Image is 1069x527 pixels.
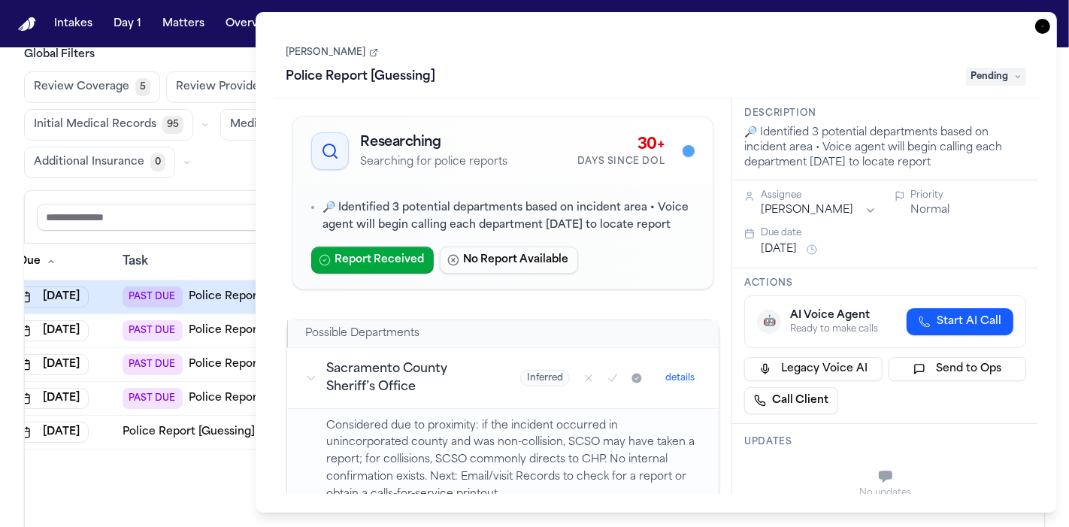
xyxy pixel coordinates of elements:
[803,241,821,259] button: Snooze task
[966,68,1026,86] span: Pending
[292,11,332,38] button: Tasks
[361,132,508,153] h2: Researching
[790,323,878,335] div: Ready to make calls
[659,369,701,387] button: details
[911,189,1026,201] div: Priority
[744,487,1026,499] div: No updates
[440,247,578,274] button: No Report Available
[578,368,599,389] button: Mark as no report
[280,65,442,89] h1: Police Report [Guessing]
[790,308,878,323] div: AI Voice Agent
[577,156,665,168] div: Days Since DOL
[744,277,1026,289] h3: Actions
[937,314,1001,329] span: Start AI Call
[744,357,882,381] button: Legacy Voice AI
[34,80,129,95] span: Review Coverage
[135,78,150,96] span: 5
[18,17,36,32] a: Home
[220,11,283,38] button: Overview
[341,11,383,38] button: Firms
[744,436,1026,448] h3: Updates
[176,80,264,95] span: Review Provider
[577,135,665,156] div: 30+
[907,308,1013,335] button: Start AI Call
[286,47,378,59] a: [PERSON_NAME]
[744,126,1026,171] div: 🔎 Identified 3 potential departments based on incident area • Voice agent will begin calling each...
[326,360,484,396] h3: Sacramento County Sheriff’s Office
[108,11,147,38] button: Day 1
[361,155,508,170] p: Searching for police reports
[162,116,183,134] span: 95
[150,153,165,171] span: 0
[10,422,89,443] button: [DATE]
[911,203,950,218] button: Normal
[761,189,876,201] div: Assignee
[48,11,98,38] button: Intakes
[34,117,156,132] span: Initial Medical Records
[24,109,193,141] button: Initial Medical Records95
[744,387,838,414] a: Call Client
[166,71,307,103] button: Review Provider525
[24,147,175,178] button: Additional Insurance0
[602,368,623,389] button: Mark as confirmed
[306,326,420,341] h2: Possible Departments
[520,370,570,386] span: Inferred
[392,11,457,38] button: The Flock
[18,17,36,32] img: Finch Logo
[763,314,776,329] span: 🤖
[311,247,434,274] button: Report Received
[34,155,144,170] span: Additional Insurance
[626,368,647,389] button: Mark as received
[326,418,701,504] p: Considered due to proximity: if the incident occurred in unincorporated county and was non-collis...
[889,357,1026,381] button: Send to Ops
[761,242,797,257] button: [DATE]
[24,47,1045,62] h3: Global Filters
[24,71,160,103] button: Review Coverage5
[761,227,1026,239] div: Due date
[220,109,363,141] button: Medical Records469
[156,11,210,38] button: Matters
[230,117,320,132] span: Medical Records
[323,200,695,235] p: 🔎 Identified 3 potential departments based on incident area • Voice agent will begin calling each...
[744,108,1026,120] h3: Description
